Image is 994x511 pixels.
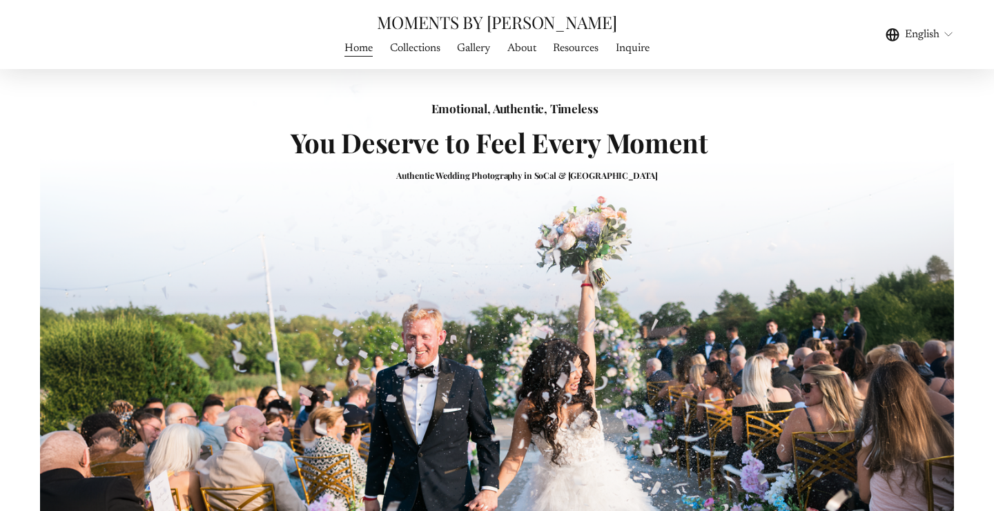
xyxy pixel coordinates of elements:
a: Home [344,39,373,57]
a: Resources [553,39,598,57]
a: MOMENTS BY [PERSON_NAME] [377,10,616,33]
strong: Authentic Wedding Photography in SoCal & [GEOGRAPHIC_DATA] [396,170,658,181]
a: Inquire [616,39,650,57]
span: English [905,26,939,43]
strong: Emotional, Authentic, Timeless [431,100,598,116]
a: About [507,39,536,57]
a: Collections [390,39,440,57]
div: language picker [886,25,955,44]
span: Gallery [457,40,490,57]
a: folder dropdown [457,39,490,57]
strong: You Deserve to Feel Every Moment [291,124,708,160]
